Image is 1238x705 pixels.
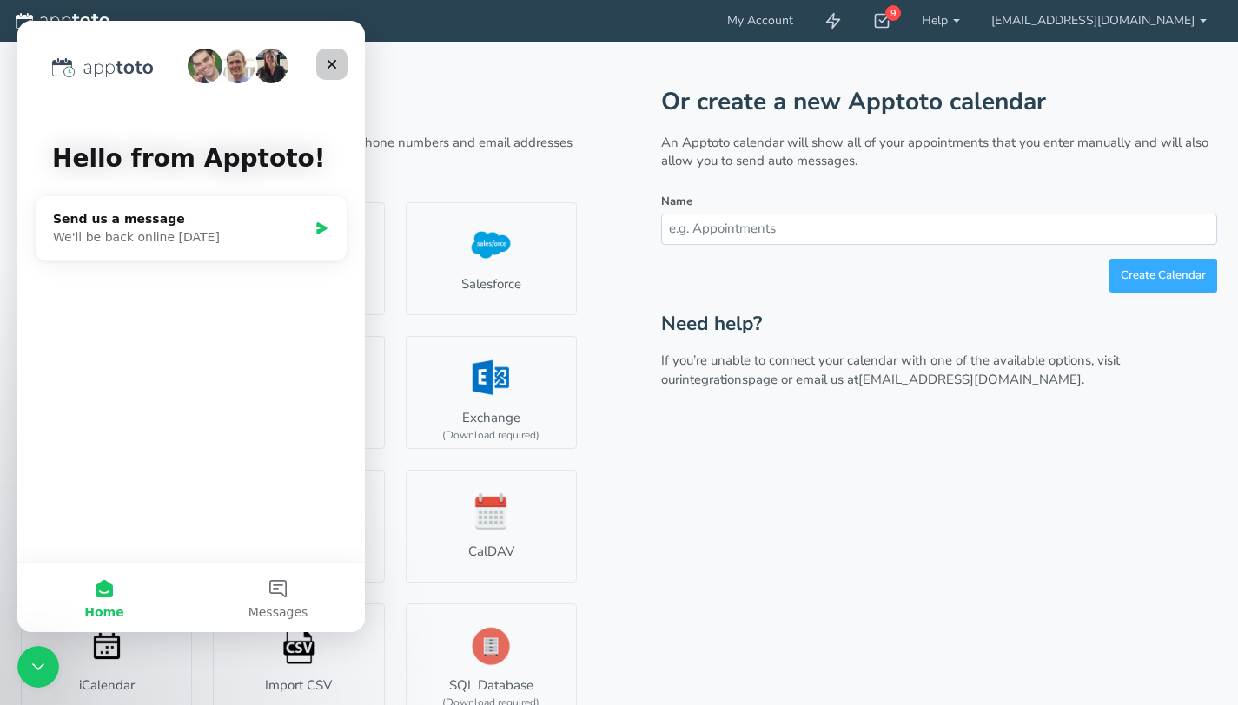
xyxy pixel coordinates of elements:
a: [EMAIL_ADDRESS][DOMAIN_NAME]. [858,371,1084,388]
a: CalDAV [406,470,577,583]
p: An Apptoto calendar will show all of your appointments that you enter manually and will also allo... [661,134,1217,171]
p: If you’re unable to connect your calendar with one of the available options, visit our page or em... [661,352,1217,389]
iframe: Intercom live chat [17,646,59,688]
div: We'll be back online [DATE] [36,208,290,226]
input: e.g. Appointments [661,214,1217,244]
button: Messages [174,542,348,611]
label: Name [661,194,692,210]
span: Messages [231,585,291,597]
iframe: Intercom live chat [17,21,365,632]
h1: Or create a new Apptoto calendar [661,89,1217,115]
div: 9 [885,5,901,21]
img: logo-apptoto--white.svg [16,13,109,30]
div: Send us a messageWe'll be back online [DATE] [17,175,330,240]
img: Profile image for Jessica [236,28,271,63]
p: Hello from Apptoto! [35,123,313,153]
img: logo [35,37,136,56]
a: integrations [679,371,748,388]
div: (Download required) [442,428,540,443]
span: Home [67,585,106,597]
a: Salesforce [406,202,577,315]
div: Send us a message [36,189,290,208]
div: Close [299,28,330,59]
button: Create Calendar [1109,259,1217,293]
img: Profile image for Michael [203,28,238,63]
h2: Need help? [661,313,1217,335]
a: Exchange [406,336,577,449]
img: Profile image for Frank [170,28,205,63]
